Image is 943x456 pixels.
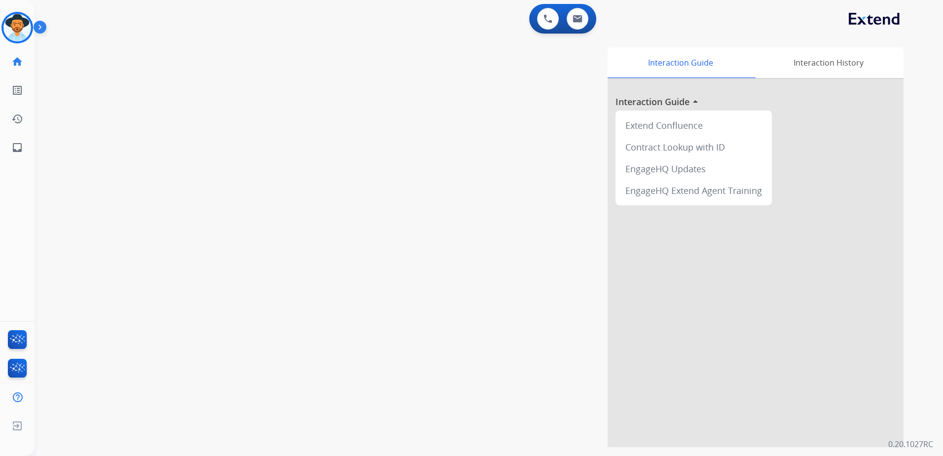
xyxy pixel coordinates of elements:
mat-icon: list_alt [11,84,23,96]
mat-icon: inbox [11,142,23,153]
div: EngageHQ Extend Agent Training [619,180,768,201]
mat-icon: home [11,56,23,68]
div: Interaction History [753,47,904,78]
div: Extend Confluence [619,114,768,136]
p: 0.20.1027RC [888,438,933,450]
div: Contract Lookup with ID [619,136,768,158]
div: Interaction Guide [608,47,753,78]
img: avatar [3,14,31,41]
div: EngageHQ Updates [619,158,768,180]
mat-icon: history [11,113,23,125]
